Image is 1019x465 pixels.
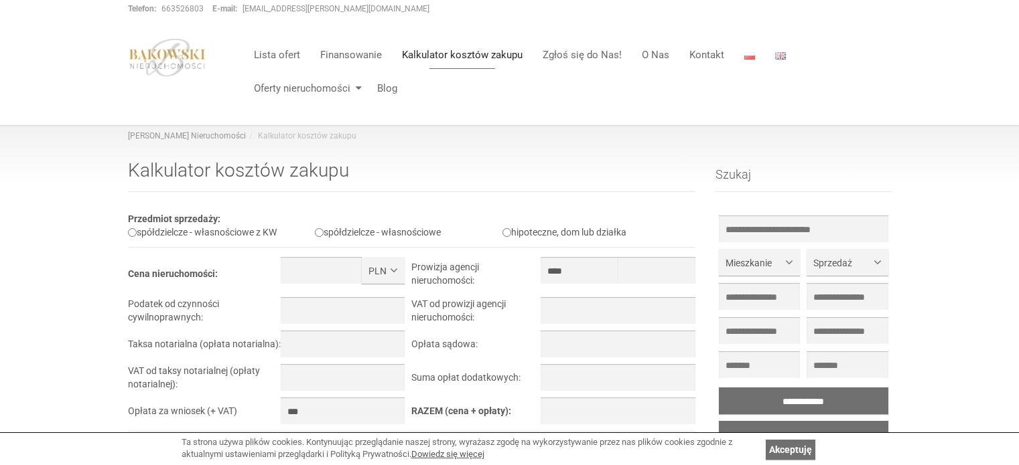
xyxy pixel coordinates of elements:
td: Podatek od czynności cywilnoprawnych: [128,297,281,331]
a: Finansowanie [310,41,392,68]
a: [EMAIL_ADDRESS][PERSON_NAME][DOMAIN_NAME] [243,4,429,13]
td: VAT od prowizji agencji nieruchomości: [411,297,540,331]
input: hipoteczne, dom lub działka [502,228,511,237]
a: 663526803 [161,4,204,13]
a: Kontakt [679,41,734,68]
b: Przedmiot sprzedaży: [128,213,220,224]
a: O Nas [632,41,679,68]
h1: Kalkulator kosztów zakupu [128,161,696,192]
div: Ta strona używa plików cookies. Kontynuując przeglądanie naszej strony, wyrażasz zgodę na wykorzy... [182,436,759,461]
strong: Telefon: [128,4,156,13]
td: Opłata sądowa: [411,331,540,364]
a: Oferty nieruchomości [244,75,367,102]
a: [PERSON_NAME] Nieruchomości [128,131,246,141]
span: PLN [368,264,388,278]
img: logo [128,38,207,77]
b: Cena nieruchomości: [128,268,218,279]
img: Polski [744,52,755,60]
a: Zgłoś się do Nas! [533,41,632,68]
button: Sprzedaż [807,249,888,276]
img: English [775,52,786,60]
label: spółdzielcze - własnościowe [315,227,441,238]
span: Sprzedaż [813,256,871,270]
label: spółdzielcze - własnościowe z KW [128,227,277,238]
a: Kalkulator kosztów zakupu [392,41,533,68]
button: Mieszkanie [719,249,800,276]
td: Taksa notarialna (opłata notarialna): [128,331,281,364]
a: Akceptuję [766,440,815,460]
a: Blog [367,75,397,102]
b: RAZEM (cena + opłaty): [411,405,511,416]
td: Prowizja agencji nieruchomości: [411,257,540,297]
li: Kalkulator kosztów zakupu [246,130,356,142]
td: VAT od taksy notarialnej (opłaty notarialnej): [128,364,281,397]
label: hipoteczne, dom lub działka [502,227,626,238]
a: Dowiedz się więcej [411,449,484,459]
a: Lista ofert [244,41,310,68]
button: PLN [362,257,405,284]
strong: E-mail: [212,4,237,13]
td: Suma opłat dodatkowych: [411,364,540,397]
input: spółdzielcze - własnościowe z KW [128,228,137,237]
input: spółdzielcze - własnościowe [315,228,324,237]
span: Mieszkanie [726,256,783,270]
td: Opłata za wniosek (+ VAT) [128,397,281,431]
h3: Szukaj [716,168,892,192]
